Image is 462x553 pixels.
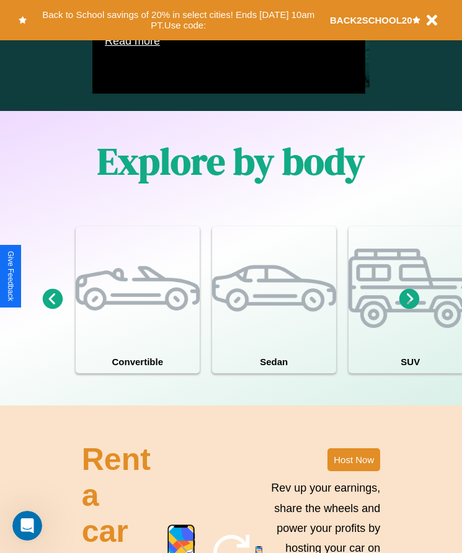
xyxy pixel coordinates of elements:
[212,350,336,373] h4: Sedan
[97,136,365,187] h1: Explore by body
[12,511,42,541] iframe: Intercom live chat
[27,6,330,34] button: Back to School savings of 20% in select cities! Ends [DATE] 10am PT.Use code:
[327,448,380,471] button: Host Now
[76,350,200,373] h4: Convertible
[6,251,15,301] div: Give Feedback
[330,15,412,25] b: BACK2SCHOOL20
[82,441,154,549] h2: Rent a car
[105,31,353,51] p: Read more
